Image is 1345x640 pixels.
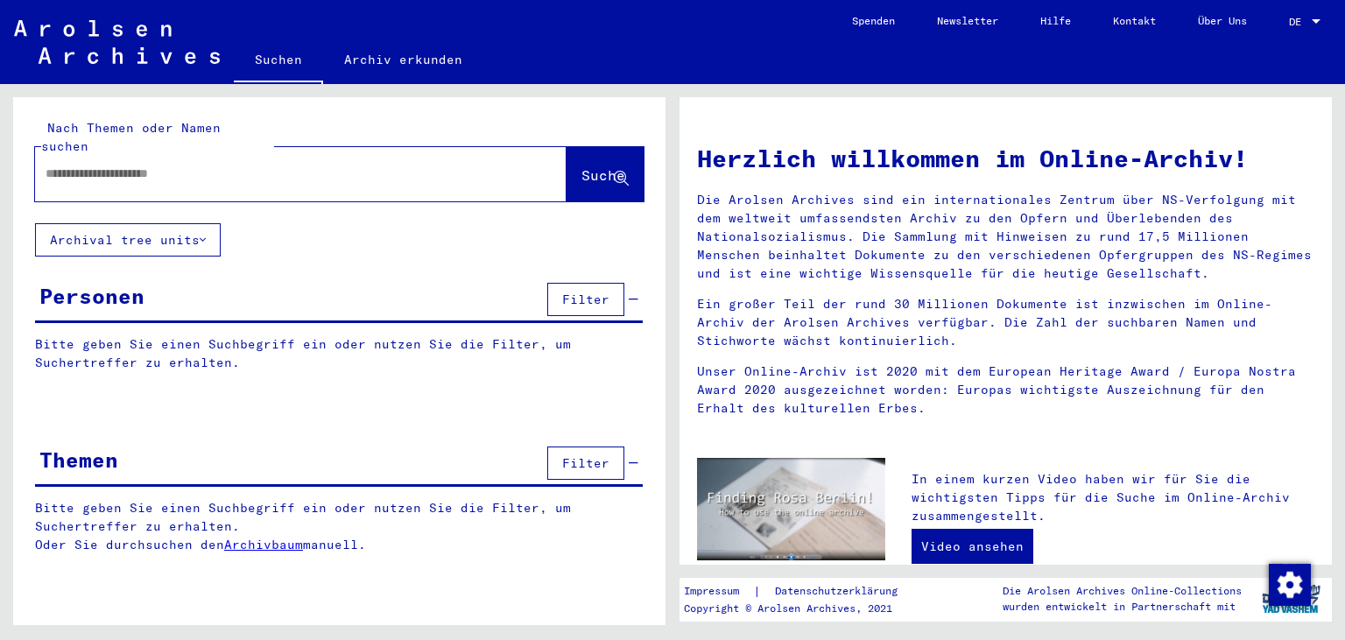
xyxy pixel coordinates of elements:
[761,582,919,601] a: Datenschutzerklärung
[912,529,1033,564] a: Video ansehen
[1269,564,1311,606] img: Change consent
[912,470,1314,525] p: In einem kurzen Video haben wir für Sie die wichtigsten Tipps für die Suche im Online-Archiv zusa...
[562,292,609,307] span: Filter
[35,499,644,554] p: Bitte geben Sie einen Suchbegriff ein oder nutzen Sie die Filter, um Suchertreffer zu erhalten. O...
[697,362,1314,418] p: Unser Online-Archiv ist 2020 mit dem European Heritage Award / Europa Nostra Award 2020 ausgezeic...
[547,447,624,480] button: Filter
[697,191,1314,283] p: Die Arolsen Archives sind ein internationales Zentrum über NS-Verfolgung mit dem weltweit umfasse...
[39,444,118,475] div: Themen
[41,120,221,154] mat-label: Nach Themen oder Namen suchen
[697,295,1314,350] p: Ein großer Teil der rund 30 Millionen Dokumente ist inzwischen im Online-Archiv der Arolsen Archi...
[684,582,919,601] div: |
[567,147,644,201] button: Suche
[14,20,220,64] img: Arolsen_neg.svg
[35,223,221,257] button: Archival tree units
[697,458,885,560] img: video.jpg
[35,335,643,372] p: Bitte geben Sie einen Suchbegriff ein oder nutzen Sie die Filter, um Suchertreffer zu erhalten.
[224,537,303,552] a: Archivbaum
[1258,577,1324,621] img: yv_logo.png
[234,39,323,84] a: Suchen
[684,601,919,616] p: Copyright © Arolsen Archives, 2021
[684,582,753,601] a: Impressum
[562,455,609,471] span: Filter
[1003,583,1242,599] p: Die Arolsen Archives Online-Collections
[547,283,624,316] button: Filter
[697,140,1314,177] h1: Herzlich willkommen im Online-Archiv!
[581,166,625,184] span: Suche
[1003,599,1242,615] p: wurden entwickelt in Partnerschaft mit
[1289,15,1301,28] mat-select-trigger: DE
[323,39,483,81] a: Archiv erkunden
[39,280,144,312] div: Personen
